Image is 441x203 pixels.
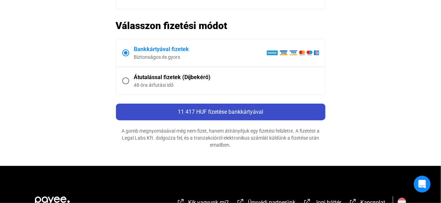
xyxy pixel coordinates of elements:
[116,104,325,120] button: 11 417 HUF fizetése bankkártyával
[178,108,263,115] span: 11 417 HUF fizetése bankkártyával
[134,54,266,61] div: Biztonságos és gyors
[134,45,266,54] div: Bankkártyával fizetek
[414,176,431,192] div: Open Intercom Messenger
[116,20,325,32] h2: Válasszon fizetési módot
[266,50,319,56] img: barion
[134,73,319,82] div: Átutalással fizetek (Díjbekérő)
[116,127,325,148] div: A gomb megnyomásával még nem fizet, hanem átírányítjuk egy fizetési felületre. A fizetést a Legal...
[134,82,319,89] div: 48 óra átfutási idő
